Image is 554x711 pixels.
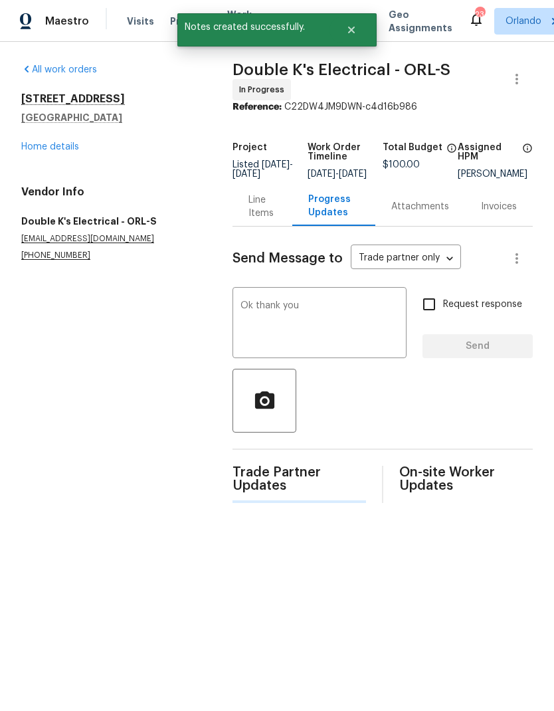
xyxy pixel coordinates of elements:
span: Work Orders [227,8,261,35]
button: Close [329,17,373,43]
span: $100.00 [383,160,420,169]
span: The total cost of line items that have been proposed by Opendoor. This sum includes line items th... [446,143,457,160]
h5: Work Order Timeline [308,143,383,161]
h5: Project [232,143,267,152]
span: [DATE] [262,160,290,169]
span: [DATE] [339,169,367,179]
span: In Progress [239,83,290,96]
span: [DATE] [232,169,260,179]
h5: Assigned HPM [458,143,518,161]
span: Visits [127,15,154,28]
div: Invoices [481,200,517,213]
b: Reference: [232,102,282,112]
h4: Vendor Info [21,185,201,199]
div: Progress Updates [308,193,359,219]
h5: Total Budget [383,143,442,152]
span: [DATE] [308,169,335,179]
div: Attachments [391,200,449,213]
span: Request response [443,298,522,312]
span: Send Message to [232,252,343,265]
textarea: Ok thank you [240,301,399,348]
span: Projects [170,15,211,28]
div: [PERSON_NAME] [458,169,533,179]
span: Orlando [506,15,541,28]
span: Trade Partner Updates [232,466,366,492]
div: Line Items [248,193,276,220]
span: Notes created successfully. [177,13,329,41]
span: Listed [232,160,293,179]
span: Geo Assignments [389,8,452,35]
span: - [308,169,367,179]
span: The hpm assigned to this work order. [522,143,533,169]
div: 23 [475,8,484,21]
span: Double K's Electrical - ORL-S [232,62,450,78]
div: Trade partner only [351,248,461,270]
span: Maestro [45,15,89,28]
div: C22DW4JM9DWN-c4d16b986 [232,100,533,114]
a: Home details [21,142,79,152]
span: - [232,160,293,179]
span: On-site Worker Updates [399,466,533,492]
h5: Double K's Electrical - ORL-S [21,215,201,228]
a: All work orders [21,65,97,74]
